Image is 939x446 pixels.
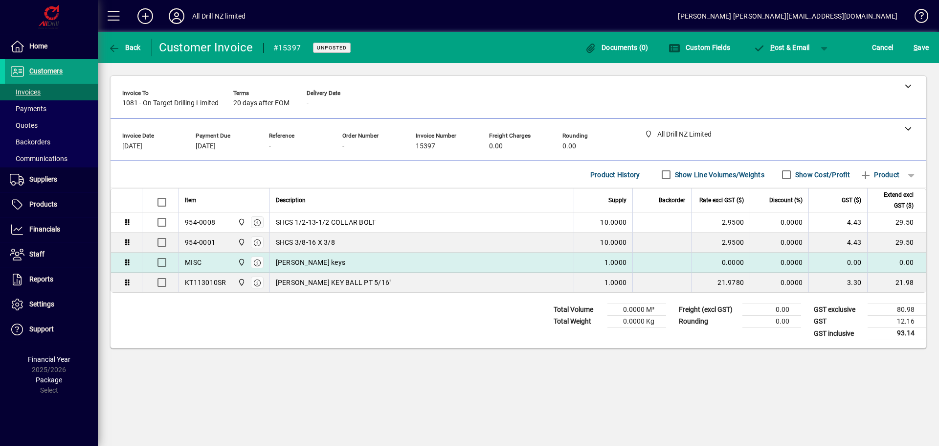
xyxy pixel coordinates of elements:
button: Cancel [870,39,896,56]
span: Unposted [317,45,347,51]
span: All Drill NZ Limited [235,237,246,248]
div: Customer Invoice [159,40,253,55]
div: 954-0008 [185,217,215,227]
button: Documents (0) [582,39,651,56]
td: 12.16 [868,316,926,328]
span: Product [860,167,899,183]
td: 0.00 [742,316,801,328]
td: GST [809,316,868,328]
td: 0.00 [808,253,867,273]
button: Post & Email [748,39,815,56]
span: P [770,44,775,51]
div: #15397 [273,40,301,56]
td: GST exclusive [809,304,868,316]
span: Package [36,376,62,384]
span: SHCS 1/2-13-1/2 COLLAR BOLT [276,217,376,227]
span: Customers [29,67,63,75]
span: 10.0000 [600,237,626,247]
span: All Drill NZ Limited [235,277,246,288]
span: Product History [590,167,640,183]
a: Payments [5,100,98,117]
a: Products [5,192,98,217]
button: Product History [586,166,644,184]
span: Reports [29,275,53,283]
span: All Drill NZ Limited [235,257,246,268]
a: Suppliers [5,167,98,192]
span: Payments [10,105,46,113]
td: Total Weight [549,316,607,328]
div: 2.9500 [697,237,744,247]
div: 2.9500 [697,217,744,227]
a: Knowledge Base [907,2,927,34]
td: 0.0000 [750,212,808,233]
span: S [914,44,917,51]
a: Settings [5,292,98,317]
span: Documents (0) [585,44,648,51]
a: Staff [5,242,98,267]
span: GST ($) [842,195,861,206]
span: 10.0000 [600,217,626,227]
span: Financial Year [28,355,70,363]
span: [PERSON_NAME] keys [276,258,346,267]
td: 29.50 [867,233,926,253]
span: 0.00 [562,142,576,150]
span: 15397 [416,142,435,150]
span: Settings [29,300,54,308]
td: Rounding [674,316,742,328]
label: Show Line Volumes/Weights [673,170,764,180]
span: Home [29,42,47,50]
td: GST inclusive [809,328,868,340]
td: 29.50 [867,212,926,233]
td: 0.00 [742,304,801,316]
a: Invoices [5,84,98,100]
app-page-header-button: Back [98,39,152,56]
div: All Drill NZ limited [192,8,246,24]
span: 1.0000 [604,278,627,287]
button: Profile [161,7,192,25]
span: - [342,142,344,150]
span: - [307,99,309,107]
span: 1.0000 [604,258,627,267]
a: Reports [5,267,98,292]
td: 0.00 [867,253,926,273]
div: MISC [185,258,201,267]
td: 3.30 [808,273,867,292]
td: Total Volume [549,304,607,316]
span: Financials [29,225,60,233]
span: Support [29,325,54,333]
button: Product [855,166,904,184]
td: 80.98 [868,304,926,316]
span: Quotes [10,121,38,129]
span: Supply [608,195,626,206]
span: Suppliers [29,175,57,183]
td: 0.0000 [750,233,808,253]
span: Cancel [872,40,894,55]
td: 21.98 [867,273,926,292]
span: Staff [29,250,45,258]
span: [PERSON_NAME] KEY BALL PT 5/16" [276,278,392,287]
td: 4.43 [808,233,867,253]
span: - [269,142,271,150]
a: Financials [5,217,98,242]
span: Custom Fields [669,44,730,51]
div: 21.9780 [697,278,744,287]
td: 93.14 [868,328,926,340]
td: Freight (excl GST) [674,304,742,316]
span: Extend excl GST ($) [873,189,914,211]
span: Back [108,44,141,51]
span: 1081 - On Target Drilling Limited [122,99,219,107]
div: 954-0001 [185,237,215,247]
span: [DATE] [196,142,216,150]
span: Backorder [659,195,685,206]
div: [PERSON_NAME] [PERSON_NAME][EMAIL_ADDRESS][DOMAIN_NAME] [678,8,897,24]
button: Save [911,39,931,56]
td: 0.0000 [750,273,808,292]
span: ave [914,40,929,55]
button: Add [130,7,161,25]
span: Rate excl GST ($) [699,195,744,206]
span: SHCS 3/8-16 X 3/8 [276,237,335,247]
a: Quotes [5,117,98,134]
div: KT113010SR [185,278,226,287]
span: Description [276,195,306,206]
a: Support [5,317,98,342]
